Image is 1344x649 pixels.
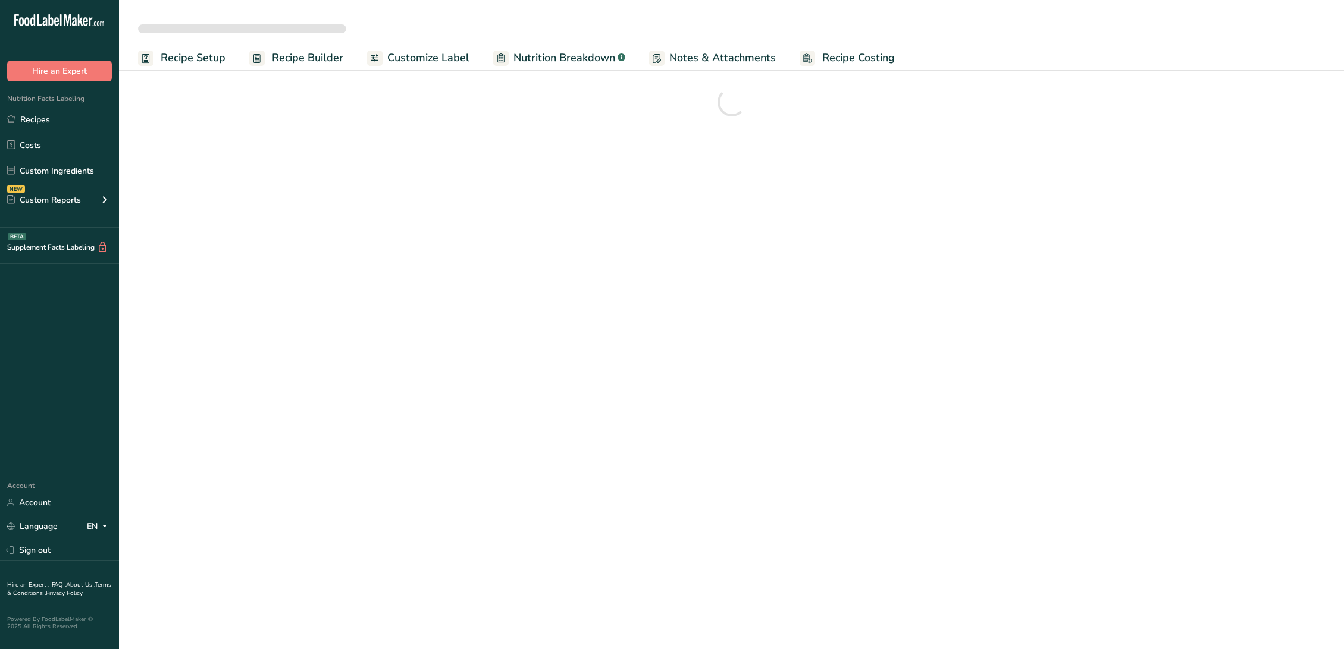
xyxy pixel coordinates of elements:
[7,61,112,81] button: Hire an Expert
[87,519,112,534] div: EN
[46,589,83,597] a: Privacy Policy
[138,45,225,71] a: Recipe Setup
[387,50,469,66] span: Customize Label
[272,50,343,66] span: Recipe Builder
[7,194,81,206] div: Custom Reports
[7,185,25,193] div: NEW
[66,581,95,589] a: About Us .
[669,50,776,66] span: Notes & Attachments
[8,233,26,240] div: BETA
[7,616,112,630] div: Powered By FoodLabelMaker © 2025 All Rights Reserved
[249,45,343,71] a: Recipe Builder
[649,45,776,71] a: Notes & Attachments
[161,50,225,66] span: Recipe Setup
[7,581,49,589] a: Hire an Expert .
[822,50,895,66] span: Recipe Costing
[493,45,625,71] a: Nutrition Breakdown
[800,45,895,71] a: Recipe Costing
[367,45,469,71] a: Customize Label
[7,581,111,597] a: Terms & Conditions .
[7,516,58,537] a: Language
[52,581,66,589] a: FAQ .
[513,50,615,66] span: Nutrition Breakdown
